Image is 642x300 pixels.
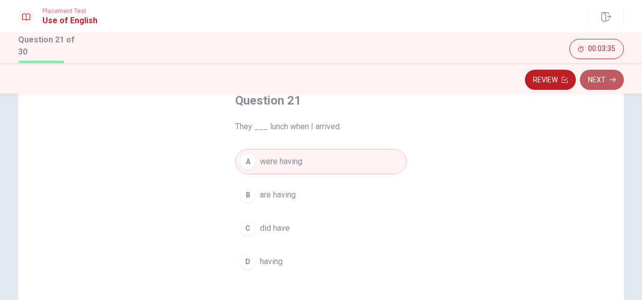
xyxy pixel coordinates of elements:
h4: Question 21 [235,92,407,109]
button: Cdid have [235,216,407,241]
button: Awere having [235,149,407,174]
span: were having [260,156,302,168]
span: They ___ lunch when I arrived. [235,121,407,133]
h1: Use of English [42,15,97,27]
div: A [240,154,256,170]
div: B [240,187,256,203]
div: D [240,254,256,270]
span: 00:03:35 [588,45,615,53]
h1: Question 21 of 30 [18,34,83,58]
button: Review [525,70,576,90]
span: having [260,256,283,268]
button: Next [580,70,624,90]
button: 00:03:35 [569,39,624,59]
div: C [240,220,256,236]
span: did have [260,222,290,234]
button: Dhaving [235,249,407,274]
span: are having [260,189,296,201]
span: Placement Test [42,8,97,15]
button: Bare having [235,182,407,208]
